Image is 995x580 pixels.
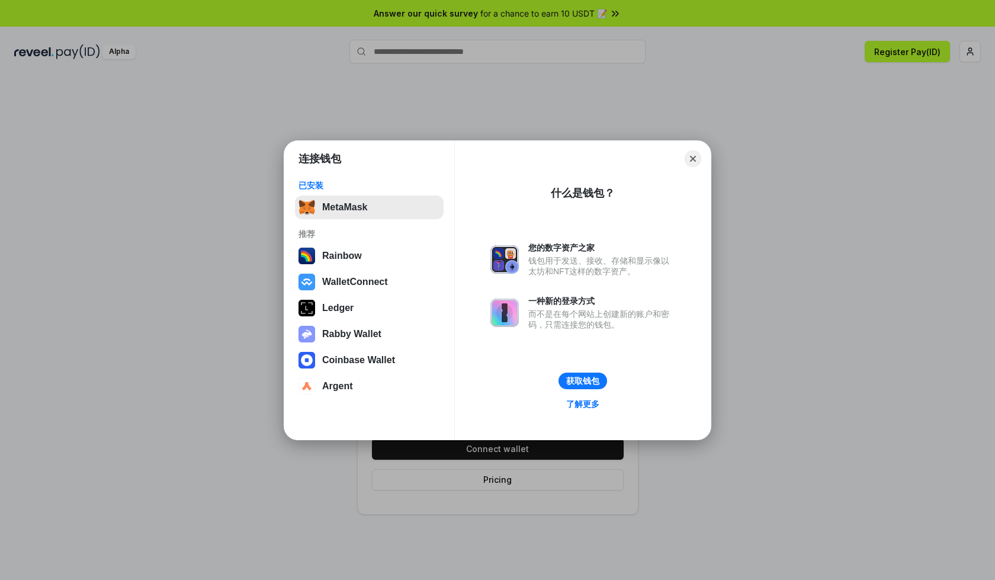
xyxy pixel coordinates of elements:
[322,202,367,213] div: MetaMask
[566,399,599,409] div: 了解更多
[528,296,675,306] div: 一种新的登录方式
[559,396,606,412] a: 了解更多
[298,352,315,368] img: svg+xml,%3Csvg%20width%3D%2228%22%20height%3D%2228%22%20viewBox%3D%220%200%2028%2028%22%20fill%3D...
[298,229,440,239] div: 推荐
[528,309,675,330] div: 而不是在每个网站上创建新的账户和密码，只需连接您的钱包。
[322,303,354,313] div: Ledger
[551,186,615,200] div: 什么是钱包？
[490,245,519,274] img: svg+xml,%3Csvg%20xmlns%3D%22http%3A%2F%2Fwww.w3.org%2F2000%2Fsvg%22%20fill%3D%22none%22%20viewBox...
[322,381,353,392] div: Argent
[295,196,444,219] button: MetaMask
[295,296,444,320] button: Ledger
[559,373,607,389] button: 获取钱包
[298,274,315,290] img: svg+xml,%3Csvg%20width%3D%2228%22%20height%3D%2228%22%20viewBox%3D%220%200%2028%2028%22%20fill%3D...
[298,300,315,316] img: svg+xml,%3Csvg%20xmlns%3D%22http%3A%2F%2Fwww.w3.org%2F2000%2Fsvg%22%20width%3D%2228%22%20height%3...
[322,277,388,287] div: WalletConnect
[295,374,444,398] button: Argent
[298,248,315,264] img: svg+xml,%3Csvg%20width%3D%22120%22%20height%3D%22120%22%20viewBox%3D%220%200%20120%20120%22%20fil...
[322,355,395,366] div: Coinbase Wallet
[298,152,341,166] h1: 连接钱包
[528,255,675,277] div: 钱包用于发送、接收、存储和显示像以太坊和NFT这样的数字资产。
[295,270,444,294] button: WalletConnect
[685,150,701,167] button: Close
[298,378,315,395] img: svg+xml,%3Csvg%20width%3D%2228%22%20height%3D%2228%22%20viewBox%3D%220%200%2028%2028%22%20fill%3D...
[322,329,381,339] div: Rabby Wallet
[295,322,444,346] button: Rabby Wallet
[566,376,599,386] div: 获取钱包
[322,251,362,261] div: Rainbow
[298,199,315,216] img: svg+xml,%3Csvg%20fill%3D%22none%22%20height%3D%2233%22%20viewBox%3D%220%200%2035%2033%22%20width%...
[298,326,315,342] img: svg+xml,%3Csvg%20xmlns%3D%22http%3A%2F%2Fwww.w3.org%2F2000%2Fsvg%22%20fill%3D%22none%22%20viewBox...
[295,348,444,372] button: Coinbase Wallet
[298,180,440,191] div: 已安装
[528,242,675,253] div: 您的数字资产之家
[490,299,519,327] img: svg+xml,%3Csvg%20xmlns%3D%22http%3A%2F%2Fwww.w3.org%2F2000%2Fsvg%22%20fill%3D%22none%22%20viewBox...
[295,244,444,268] button: Rainbow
